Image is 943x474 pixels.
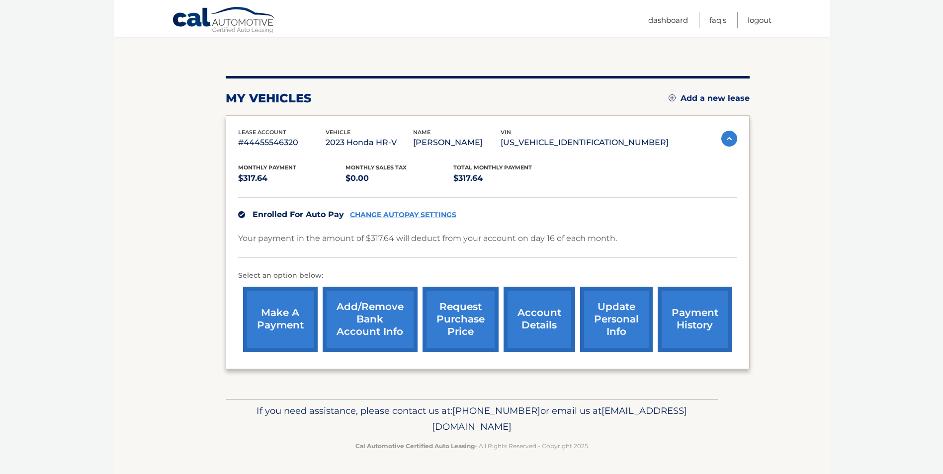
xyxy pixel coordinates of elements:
[172,6,276,35] a: Cal Automotive
[226,91,312,106] h2: my vehicles
[721,131,737,147] img: accordion-active.svg
[243,287,318,352] a: make a payment
[238,270,737,282] p: Select an option below:
[501,136,669,150] p: [US_VEHICLE_IDENTIFICATION_NUMBER]
[238,129,286,136] span: lease account
[238,171,346,185] p: $317.64
[413,129,430,136] span: name
[238,232,617,245] p: Your payment in the amount of $317.64 will deduct from your account on day 16 of each month.
[238,211,245,218] img: check.svg
[355,442,475,450] strong: Cal Automotive Certified Auto Leasing
[453,164,532,171] span: Total Monthly Payment
[326,129,350,136] span: vehicle
[648,12,688,28] a: Dashboard
[423,287,499,352] a: request purchase price
[709,12,726,28] a: FAQ's
[413,136,501,150] p: [PERSON_NAME]
[323,287,418,352] a: Add/Remove bank account info
[748,12,772,28] a: Logout
[658,287,732,352] a: payment history
[232,441,711,451] p: - All Rights Reserved - Copyright 2025
[345,164,407,171] span: Monthly sales Tax
[669,93,750,103] a: Add a new lease
[501,129,511,136] span: vin
[504,287,575,352] a: account details
[350,211,456,219] a: CHANGE AUTOPAY SETTINGS
[238,164,296,171] span: Monthly Payment
[326,136,413,150] p: 2023 Honda HR-V
[580,287,653,352] a: update personal info
[232,403,711,435] p: If you need assistance, please contact us at: or email us at
[238,136,326,150] p: #44455546320
[669,94,676,101] img: add.svg
[453,171,561,185] p: $317.64
[345,171,453,185] p: $0.00
[253,210,344,219] span: Enrolled For Auto Pay
[452,405,540,416] span: [PHONE_NUMBER]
